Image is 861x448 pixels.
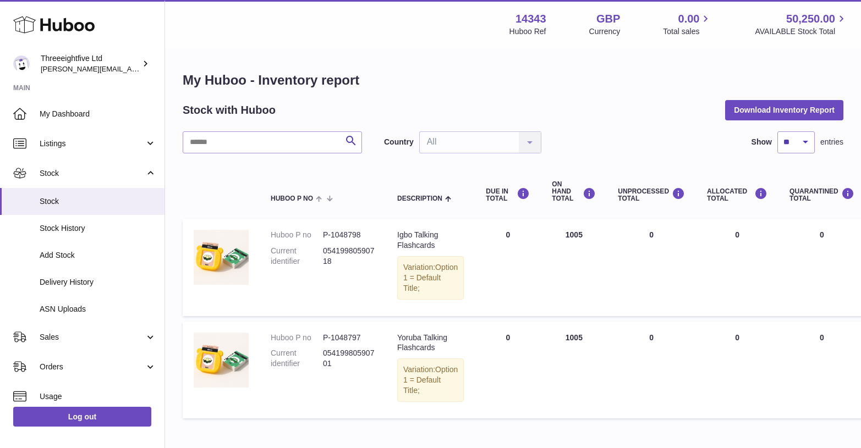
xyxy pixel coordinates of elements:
[13,407,151,427] a: Log out
[397,358,464,402] div: Variation:
[323,333,375,343] dd: P-1048797
[271,333,323,343] dt: Huboo P no
[509,26,546,37] div: Huboo Ref
[696,322,778,418] td: 0
[194,230,249,285] img: product image
[515,12,546,26] strong: 14343
[40,391,156,402] span: Usage
[271,195,313,202] span: Huboo P no
[696,219,778,316] td: 0
[789,187,854,202] div: QUARANTINED Total
[40,250,156,261] span: Add Stock
[40,304,156,314] span: ASN Uploads
[403,263,458,292] span: Option 1 = Default Title;
[663,12,712,37] a: 0.00 Total sales
[183,103,276,118] h2: Stock with Huboo
[486,187,530,202] div: DUE IN TOTAL
[607,322,696,418] td: 0
[13,56,30,72] img: james@threeeightfive.co
[323,230,375,240] dd: P-1048798
[323,246,375,267] dd: 05419980590718
[786,12,835,26] span: 50,250.00
[271,246,323,267] dt: Current identifier
[40,109,156,119] span: My Dashboard
[820,137,843,147] span: entries
[725,100,843,120] button: Download Inventory Report
[541,322,607,418] td: 1005
[752,137,772,147] label: Show
[589,26,621,37] div: Currency
[607,219,696,316] td: 0
[40,362,145,372] span: Orders
[475,322,541,418] td: 0
[40,223,156,234] span: Stock History
[663,26,712,37] span: Total sales
[323,348,375,369] dd: 05419980590701
[596,12,620,26] strong: GBP
[397,333,464,353] div: Yoruba Talking Flashcards
[397,195,442,202] span: Description
[707,187,767,202] div: ALLOCATED Total
[678,12,700,26] span: 0.00
[40,168,145,179] span: Stock
[40,196,156,207] span: Stock
[194,333,249,388] img: product image
[541,219,607,316] td: 1005
[41,64,221,73] span: [PERSON_NAME][EMAIL_ADDRESS][DOMAIN_NAME]
[820,230,824,239] span: 0
[40,277,156,287] span: Delivery History
[183,71,843,89] h1: My Huboo - Inventory report
[40,139,145,149] span: Listings
[41,53,140,74] div: Threeeightfive Ltd
[271,348,323,369] dt: Current identifier
[755,12,848,37] a: 50,250.00 AVAILABLE Stock Total
[475,219,541,316] td: 0
[397,256,464,300] div: Variation:
[755,26,848,37] span: AVAILABLE Stock Total
[384,137,414,147] label: Country
[397,230,464,251] div: Igbo Talking Flashcards
[820,333,824,342] span: 0
[40,332,145,342] span: Sales
[403,365,458,395] span: Option 1 = Default Title;
[271,230,323,240] dt: Huboo P no
[618,187,685,202] div: UNPROCESSED Total
[552,181,596,203] div: ON HAND Total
